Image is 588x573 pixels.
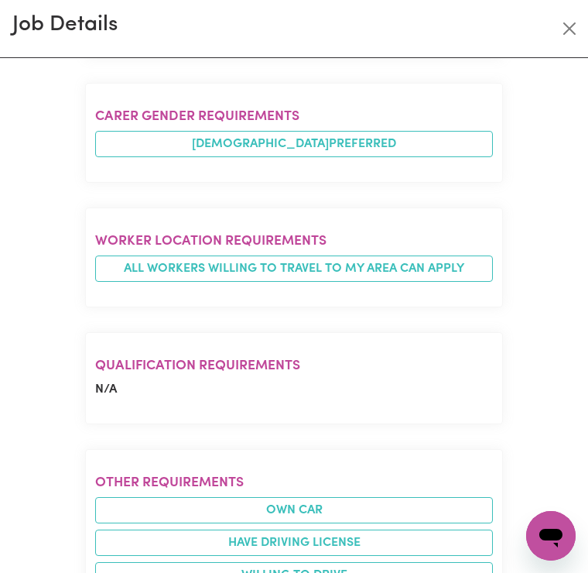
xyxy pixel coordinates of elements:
[95,256,493,282] span: All workers willing to travel to my area can apply
[12,12,118,39] h2: Job Details
[95,233,493,249] h2: Worker location requirements
[95,108,493,125] h2: Carer gender requirements
[526,511,576,561] iframe: Button to launch messaging window
[95,358,493,374] h2: Qualification requirements
[95,475,493,491] h2: Other requirements
[95,497,493,523] li: Own Car
[95,131,493,157] span: [DEMOGRAPHIC_DATA] preferred
[95,530,493,556] li: Have driving license
[557,16,582,41] button: Close
[95,383,117,396] span: N/A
